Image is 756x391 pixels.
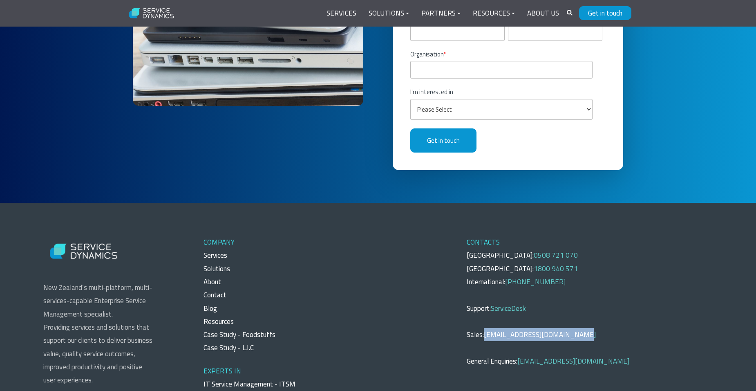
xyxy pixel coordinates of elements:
[467,237,500,247] span: CONTACTS
[204,379,295,389] a: IT Service Management - ITSM
[204,366,241,376] span: EXPERTS IN
[125,3,179,24] img: Service Dynamics Logo - White
[204,329,275,340] a: Case Study - Foodstuffs
[467,236,713,368] p: [GEOGRAPHIC_DATA]: [GEOGRAPHIC_DATA]: International: Support: Sales: General Enquiries:
[517,356,629,366] a: [EMAIL_ADDRESS][DOMAIN_NAME]
[579,6,631,20] a: Get in touch
[410,128,476,153] input: Get in touch
[362,4,415,23] a: Solutions
[415,4,467,23] a: Partners
[43,236,125,267] img: Service Dynamics Logo - White
[204,263,230,274] a: Solutions
[204,276,221,287] a: About
[320,4,362,23] a: Services
[204,237,235,247] span: COMPANY
[204,316,234,327] a: Resources
[204,250,227,261] a: Services
[467,4,521,23] a: Resources
[204,342,254,353] a: Case Study - L.I.C
[534,250,578,261] a: 0508 721 070
[204,290,226,300] a: Contact
[534,263,578,274] a: 1800 940 571
[505,276,566,287] a: [PHONE_NUMBER]
[43,281,154,387] p: New Zealand’s multi-platform, multi-services-capable Enterprise Service Management specialist. Pr...
[484,329,596,340] a: [EMAIL_ADDRESS][DOMAIN_NAME]
[204,303,217,314] a: Blog
[320,4,565,23] div: Navigation Menu
[521,4,565,23] a: About Us
[410,49,444,59] span: Organisation
[491,303,526,314] a: ServiceDesk
[410,87,453,97] span: I'm interested in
